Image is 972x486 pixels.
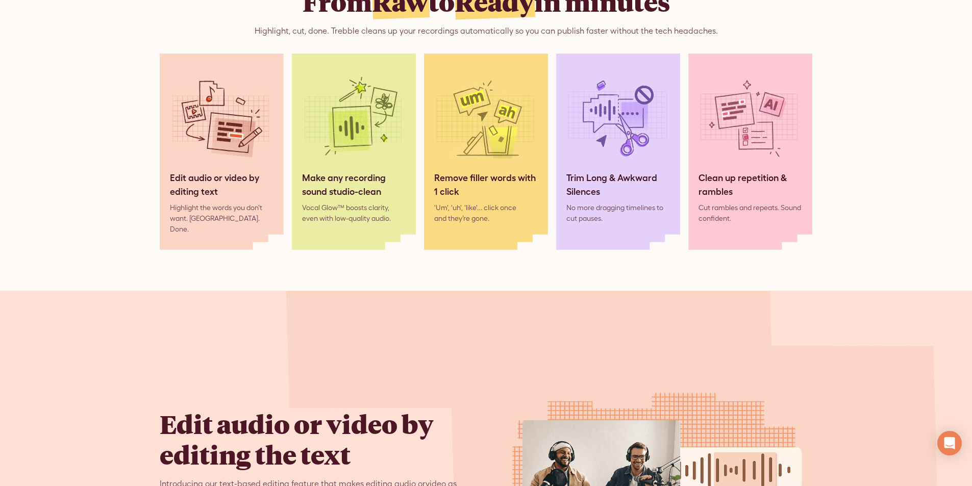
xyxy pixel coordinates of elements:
div: Open Intercom Messenger [937,431,962,455]
div: Cut rambles and repeats. Sound confident. [699,202,802,224]
div: Highlight the words you don’t want. [GEOGRAPHIC_DATA]. Done. [170,202,273,235]
div: Highlight, cut, done. Trebble cleans up your recordings automatically so you can publish faster w... [255,25,718,37]
h2: Edit audio or video by editing the text [160,408,470,470]
div: 'Um', 'uh', 'like'… click once and they’re gone. [434,202,516,224]
div: Trim Long & Awkward Silences [566,171,670,198]
div: Edit audio or video by editing text [170,171,273,198]
div: Clean up repetition & rambles [699,171,802,198]
div: Make any recording sound studio-clean [302,171,406,198]
div: No more dragging timelines to cut pauses. [566,202,670,224]
div: Remove filler words with 1 click [434,171,538,198]
div: Vocal Glow™ boosts clarity, even with low-quality audio. [302,202,406,224]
